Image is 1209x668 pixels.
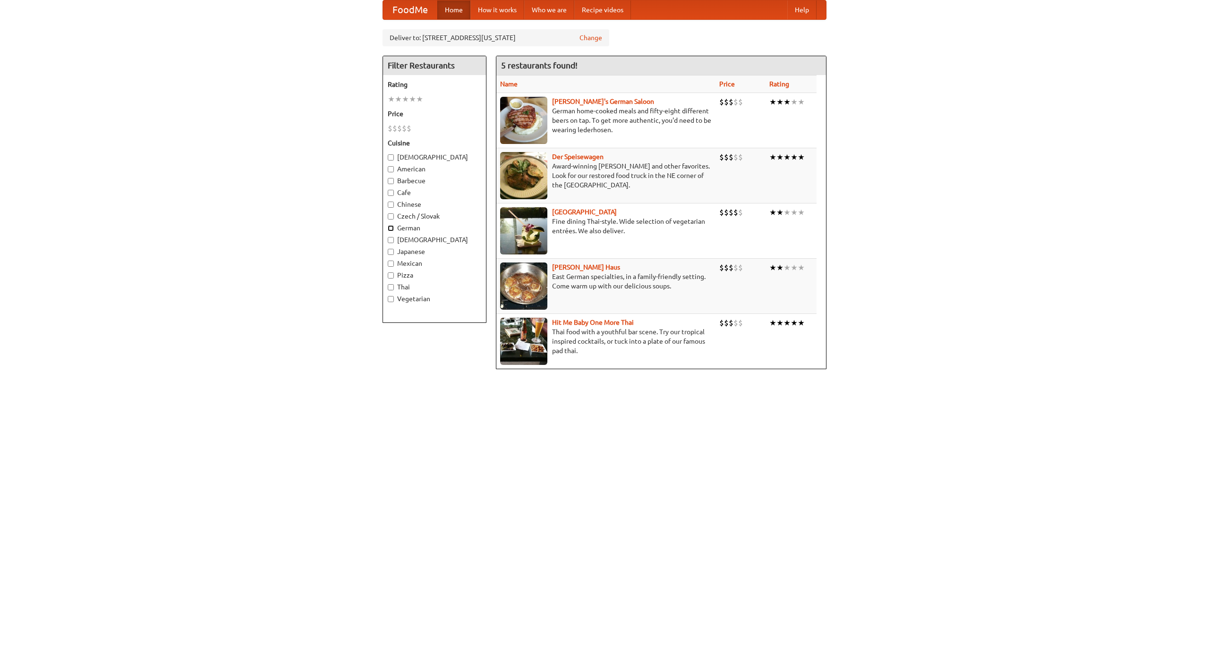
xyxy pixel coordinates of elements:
label: Japanese [388,247,481,256]
li: ★ [769,207,776,218]
li: ★ [783,318,791,328]
li: $ [733,262,738,273]
a: FoodMe [383,0,437,19]
p: East German specialties, in a family-friendly setting. Come warm up with our delicious soups. [500,272,712,291]
li: ★ [791,262,798,273]
li: ★ [798,207,805,218]
a: Home [437,0,470,19]
li: $ [407,123,411,134]
li: $ [724,207,729,218]
li: $ [402,123,407,134]
label: Mexican [388,259,481,268]
li: $ [724,152,729,162]
li: ★ [798,318,805,328]
input: Pizza [388,272,394,279]
a: [PERSON_NAME] Haus [552,263,620,271]
li: $ [388,123,392,134]
li: ★ [776,207,783,218]
img: satay.jpg [500,207,547,254]
li: $ [392,123,397,134]
label: Cafe [388,188,481,197]
li: $ [724,262,729,273]
li: $ [719,152,724,162]
input: American [388,166,394,172]
a: Rating [769,80,789,88]
input: Czech / Slovak [388,213,394,220]
li: $ [733,152,738,162]
li: ★ [776,97,783,107]
label: Pizza [388,271,481,280]
li: ★ [783,262,791,273]
label: [DEMOGRAPHIC_DATA] [388,235,481,245]
li: ★ [791,97,798,107]
a: Hit Me Baby One More Thai [552,319,634,326]
li: $ [719,207,724,218]
b: Der Speisewagen [552,153,604,161]
label: Czech / Slovak [388,211,481,221]
li: $ [738,97,743,107]
h4: Filter Restaurants [383,56,486,75]
input: Mexican [388,261,394,267]
label: [DEMOGRAPHIC_DATA] [388,152,481,162]
li: ★ [776,262,783,273]
li: ★ [769,97,776,107]
h5: Rating [388,80,481,89]
a: [PERSON_NAME]'s German Saloon [552,98,654,105]
ng-pluralize: 5 restaurants found! [501,61,578,70]
li: ★ [791,152,798,162]
li: ★ [776,318,783,328]
a: Help [787,0,817,19]
img: speisewagen.jpg [500,152,547,199]
li: ★ [769,152,776,162]
li: ★ [769,318,776,328]
li: $ [733,97,738,107]
li: $ [719,318,724,328]
input: Chinese [388,202,394,208]
li: $ [733,207,738,218]
a: How it works [470,0,524,19]
a: Recipe videos [574,0,631,19]
li: $ [729,262,733,273]
li: ★ [783,207,791,218]
li: ★ [798,262,805,273]
li: $ [724,318,729,328]
b: [GEOGRAPHIC_DATA] [552,208,617,216]
li: $ [729,318,733,328]
li: $ [738,318,743,328]
li: ★ [416,94,423,104]
li: ★ [395,94,402,104]
a: Price [719,80,735,88]
img: esthers.jpg [500,97,547,144]
label: Vegetarian [388,294,481,304]
input: Japanese [388,249,394,255]
li: ★ [798,97,805,107]
li: $ [729,97,733,107]
li: $ [738,152,743,162]
input: German [388,225,394,231]
input: [DEMOGRAPHIC_DATA] [388,154,394,161]
li: ★ [783,97,791,107]
label: American [388,164,481,174]
li: ★ [769,262,776,273]
li: ★ [783,152,791,162]
input: Thai [388,284,394,290]
li: $ [729,152,733,162]
label: German [388,223,481,233]
p: Award-winning [PERSON_NAME] and other favorites. Look for our restored food truck in the NE corne... [500,161,712,190]
div: Deliver to: [STREET_ADDRESS][US_STATE] [383,29,609,46]
li: $ [738,262,743,273]
li: $ [719,97,724,107]
li: ★ [409,94,416,104]
input: Cafe [388,190,394,196]
li: ★ [798,152,805,162]
p: Fine dining Thai-style. Wide selection of vegetarian entrées. We also deliver. [500,217,712,236]
li: ★ [402,94,409,104]
li: $ [738,207,743,218]
label: Barbecue [388,176,481,186]
li: $ [397,123,402,134]
label: Chinese [388,200,481,209]
li: $ [719,262,724,273]
li: ★ [388,94,395,104]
